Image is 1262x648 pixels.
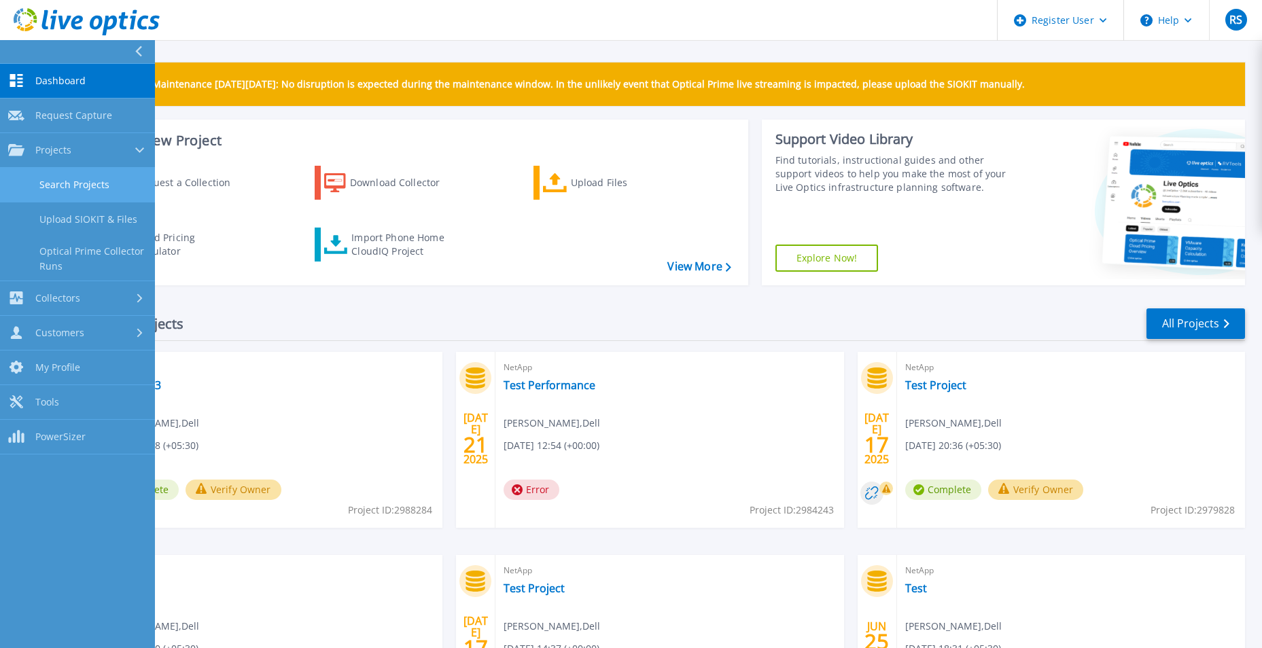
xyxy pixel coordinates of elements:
a: Test Project [504,581,565,595]
span: [DATE] 12:54 (+00:00) [504,438,599,453]
span: NetApp [103,563,434,578]
a: Cloud Pricing Calculator [97,228,248,262]
button: Verify Owner [988,480,1084,500]
span: Complete [905,480,981,500]
span: NetApp [504,360,835,375]
span: Error [504,480,559,500]
span: [PERSON_NAME] , Dell [504,619,600,634]
div: Request a Collection [135,169,244,196]
span: 17 [864,439,889,450]
span: Collectors [35,292,80,304]
div: Support Video Library [775,130,1021,148]
div: Upload Files [571,169,680,196]
span: Customers [35,327,84,339]
a: Test Project [905,378,966,392]
span: NetApp [905,360,1237,375]
div: Cloud Pricing Calculator [133,231,242,258]
span: [DATE] 20:36 (+05:30) [905,438,1001,453]
a: Upload Files [533,166,685,200]
a: Request a Collection [97,166,248,200]
span: Project ID: 2988284 [348,503,432,518]
span: Project ID: 2984243 [750,503,834,518]
a: Test Performance [504,378,595,392]
a: View More [667,260,731,273]
span: NetApp [504,563,835,578]
div: [DATE] 2025 [864,414,890,463]
span: My Profile [35,361,80,374]
div: Import Phone Home CloudIQ Project [351,231,457,258]
span: NetApp [905,563,1237,578]
h3: Start a New Project [97,133,731,148]
span: Project ID: 2979828 [1151,503,1235,518]
button: Verify Owner [186,480,281,500]
div: Find tutorials, instructional guides and other support videos to help you make the most of your L... [775,154,1021,194]
span: [PERSON_NAME] , Dell [504,416,600,431]
span: Optical Prime [103,360,434,375]
span: Request Capture [35,109,112,122]
span: [PERSON_NAME] , Dell [905,416,1002,431]
div: Download Collector [350,169,459,196]
a: Download Collector [315,166,466,200]
p: Scheduled Maintenance [DATE][DATE]: No disruption is expected during the maintenance window. In t... [101,79,1025,90]
span: Dashboard [35,75,86,87]
span: RS [1229,14,1242,25]
a: Explore Now! [775,245,879,272]
span: 25 [864,636,889,647]
div: [DATE] 2025 [463,414,489,463]
a: All Projects [1146,308,1245,339]
span: Tools [35,396,59,408]
span: PowerSizer [35,431,86,443]
span: 21 [463,439,488,450]
span: [PERSON_NAME] , Dell [905,619,1002,634]
span: Projects [35,144,71,156]
a: Test [905,581,927,595]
